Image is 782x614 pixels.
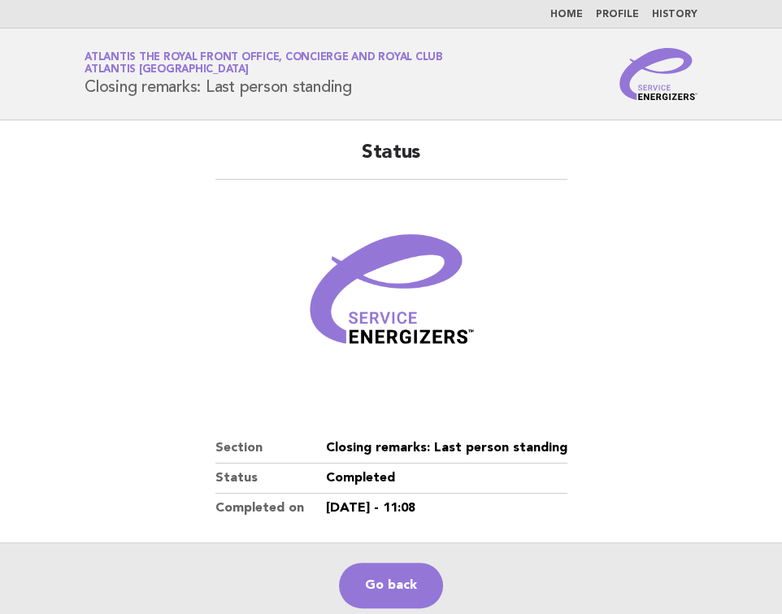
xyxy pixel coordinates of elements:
h1: Closing remarks: Last person standing [85,53,443,95]
a: Atlantis The Royal Front Office, Concierge and Royal ClubAtlantis [GEOGRAPHIC_DATA] [85,52,443,75]
dt: Section [215,433,326,464]
h2: Status [215,140,567,180]
dd: Closing remarks: Last person standing [326,433,567,464]
dt: Completed on [215,494,326,523]
a: Home [550,10,583,20]
img: Verified [293,199,489,394]
span: Atlantis [GEOGRAPHIC_DATA] [85,65,249,76]
a: Profile [596,10,639,20]
img: Service Energizers [619,48,697,100]
dd: [DATE] - 11:08 [326,494,567,523]
a: Go back [339,563,443,608]
dd: Completed [326,464,567,494]
a: History [652,10,697,20]
dt: Status [215,464,326,494]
